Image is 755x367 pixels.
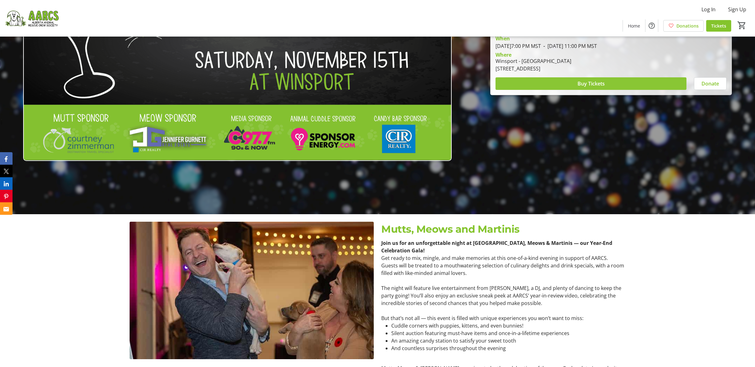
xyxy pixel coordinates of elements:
div: [STREET_ADDRESS] [496,65,571,72]
li: An amazing candy station to satisfy your sweet tooth [391,337,625,344]
p: Get ready to mix, mingle, and make memories at this one-of-a-kind evening in support of AARCS. Gu... [381,254,625,277]
div: Winsport - [GEOGRAPHIC_DATA] [496,57,571,65]
div: Where [496,52,511,57]
img: undefined [130,222,374,359]
span: Buy Tickets [578,80,605,87]
div: When [496,35,510,42]
span: Donations [676,23,699,29]
button: Help [645,19,658,32]
button: Cart [736,20,747,31]
button: Sign Up [723,4,751,14]
p: The night will feature live entertainment from [PERSON_NAME], a DJ, and plenty of dancing to keep... [381,284,625,307]
a: Home [623,20,645,32]
span: Log In [701,6,716,13]
li: Silent auction featuring must-have items and once-in-a-lifetime experiences [391,329,625,337]
span: Donate [701,80,719,87]
button: Donate [694,77,727,90]
img: Alberta Animal Rescue Crew Society's Logo [4,3,59,34]
li: Cuddle corners with puppies, kittens, and even bunnies! [391,322,625,329]
strong: Join us for an unforgettable night at [GEOGRAPHIC_DATA], Meows & Martinis — our Year-End Celebrat... [381,240,612,254]
span: [DATE] 11:00 PM MST [541,43,597,49]
a: Tickets [706,20,731,32]
span: Tickets [711,23,726,29]
a: Donations [663,20,704,32]
button: Buy Tickets [496,77,686,90]
button: Log In [696,4,721,14]
span: Home [628,23,640,29]
span: Sign Up [728,6,746,13]
span: [DATE] 7:00 PM MST [496,43,541,49]
span: - [541,43,547,49]
p: Mutts, Meows and Martinis [381,222,625,237]
p: But that’s not all — this event is filled with unique experiences you won’t want to miss: [381,314,625,322]
li: And countless surprises throughout the evening [391,344,625,352]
